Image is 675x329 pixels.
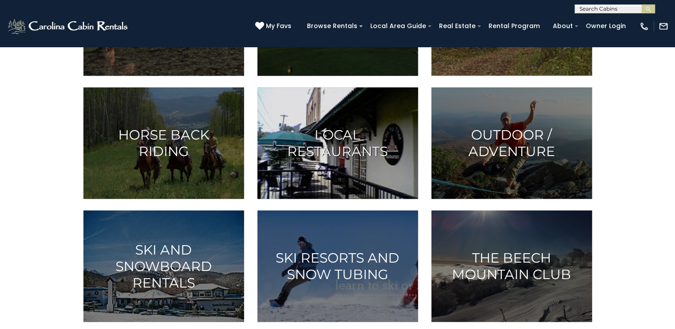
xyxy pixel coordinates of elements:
h3: Ski and Snowboard Rentals [95,242,233,291]
a: Horse Back Riding [83,87,244,199]
a: Ski and Snowboard Rentals [83,210,244,322]
a: The Beech Mountain Club [431,210,592,322]
img: mail-regular-white.png [658,21,668,31]
a: Owner Login [581,19,630,33]
img: White-1-2.png [7,17,130,35]
h3: Local Restaurants [269,127,407,160]
span: My Favs [266,21,291,31]
h3: Horse Back Riding [95,127,233,160]
h3: Ski Resorts and Snow Tubing [269,250,407,283]
a: Real Estate [435,19,480,33]
a: About [548,19,577,33]
h3: The Beech Mountain Club [443,250,581,283]
a: Ski Resorts and Snow Tubing [257,210,418,322]
h3: Outdoor / Adventure [443,127,581,160]
a: Browse Rentals [302,19,362,33]
img: phone-regular-white.png [639,21,649,31]
a: Local Area Guide [366,19,431,33]
a: Local Restaurants [257,87,418,199]
a: My Favs [255,21,294,31]
a: Outdoor / Adventure [431,87,592,199]
a: Rental Program [484,19,544,33]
